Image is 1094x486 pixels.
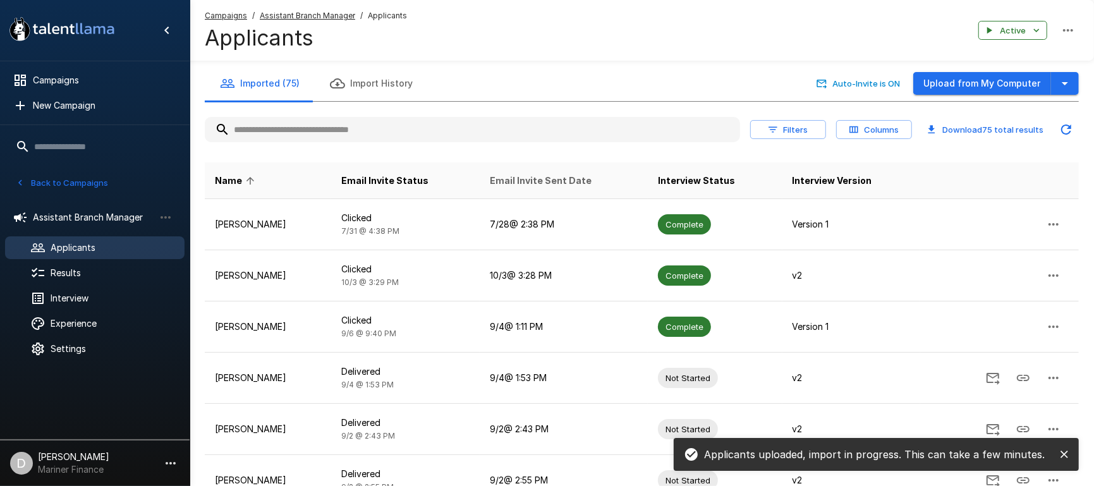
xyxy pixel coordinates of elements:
[341,212,470,224] p: Clicked
[215,173,258,188] span: Name
[215,423,321,435] p: [PERSON_NAME]
[1008,474,1038,485] span: Copy Interview Link
[341,468,470,480] p: Delivered
[704,447,1045,462] p: Applicants uploaded, import in progress. This can take a few minutes.
[750,120,826,140] button: Filters
[658,173,735,188] span: Interview Status
[480,301,648,353] td: 9/4 @ 1:11 PM
[490,173,592,188] span: Email Invite Sent Date
[341,365,470,378] p: Delivered
[341,173,428,188] span: Email Invite Status
[922,120,1048,140] button: Download75 total results
[793,320,910,333] p: Version 1
[341,314,470,327] p: Clicked
[978,423,1008,434] span: Send Invitation
[341,277,399,287] span: 10/3 @ 3:29 PM
[793,218,910,231] p: Version 1
[814,74,903,94] button: Auto-Invite is ON
[913,72,1051,95] button: Upload from My Computer
[341,263,470,276] p: Clicked
[341,431,395,440] span: 9/2 @ 2:43 PM
[360,9,363,22] span: /
[480,353,648,404] td: 9/4 @ 1:53 PM
[480,404,648,455] td: 9/2 @ 2:43 PM
[252,9,255,22] span: /
[793,269,910,282] p: v2
[368,9,407,22] span: Applicants
[658,219,711,231] span: Complete
[793,173,872,188] span: Interview Version
[836,120,912,140] button: Columns
[205,25,407,51] h4: Applicants
[1055,445,1074,464] button: close
[215,320,321,333] p: [PERSON_NAME]
[260,11,355,20] u: Assistant Branch Manager
[215,218,321,231] p: [PERSON_NAME]
[205,66,315,101] button: Imported (75)
[658,321,711,333] span: Complete
[978,372,1008,382] span: Send Invitation
[480,199,648,250] td: 7/28 @ 2:38 PM
[1054,117,1079,142] button: Updated Today - 8:39 AM
[341,329,396,338] span: 9/6 @ 9:40 PM
[205,11,247,20] u: Campaigns
[215,269,321,282] p: [PERSON_NAME]
[215,372,321,384] p: [PERSON_NAME]
[341,416,470,429] p: Delivered
[1008,423,1038,434] span: Copy Interview Link
[793,372,910,384] p: v2
[978,21,1047,40] button: Active
[1008,372,1038,382] span: Copy Interview Link
[341,380,394,389] span: 9/4 @ 1:53 PM
[793,423,910,435] p: v2
[658,270,711,282] span: Complete
[315,66,428,101] button: Import History
[480,250,648,301] td: 10/3 @ 3:28 PM
[658,372,718,384] span: Not Started
[978,474,1008,485] span: Send Invitation
[341,226,399,236] span: 7/31 @ 4:38 PM
[658,423,718,435] span: Not Started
